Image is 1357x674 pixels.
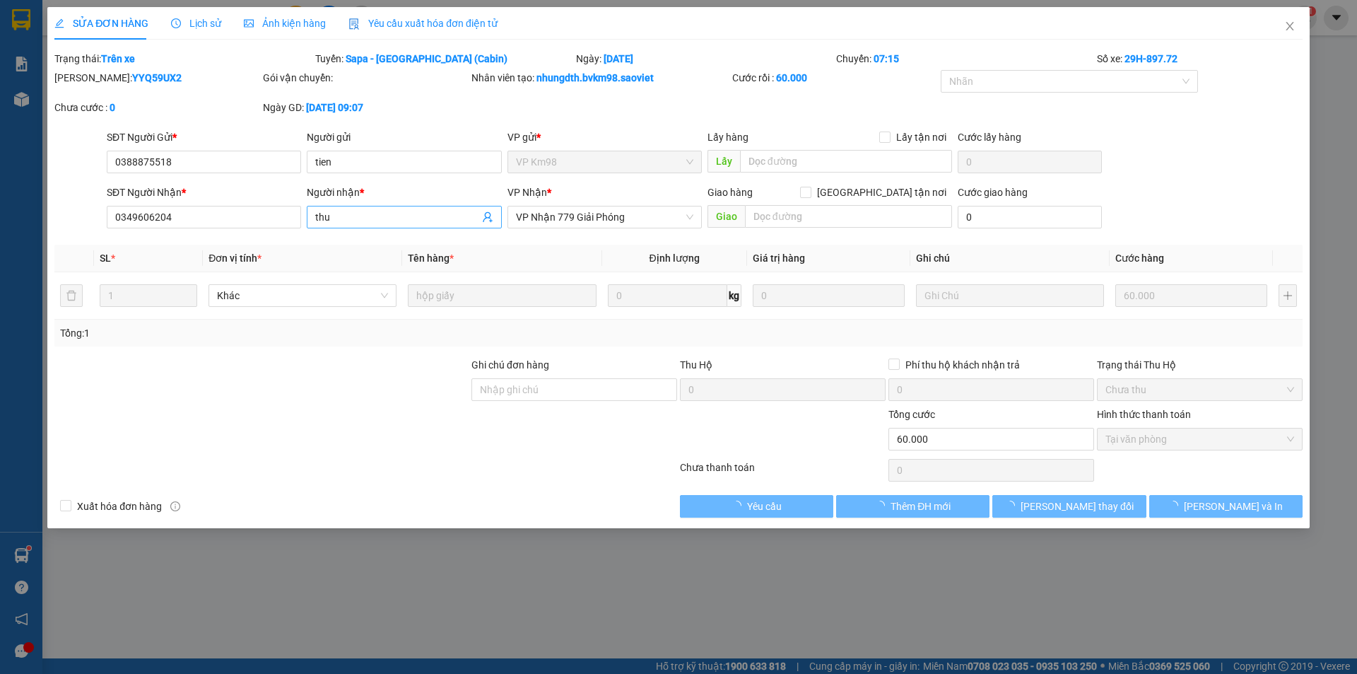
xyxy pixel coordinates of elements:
span: Đơn vị tính [208,252,262,264]
div: Gói vận chuyển: [263,70,469,86]
span: Giao hàng [707,187,753,198]
div: SĐT Người Nhận [107,185,301,200]
span: Tên hàng [408,252,454,264]
div: Cước rồi : [732,70,938,86]
span: VP Nhận 779 Giải Phóng [516,207,693,228]
label: Cước lấy hàng [958,132,1021,143]
div: Ngày: [575,51,835,66]
span: Xuất hóa đơn hàng [71,499,168,514]
th: Ghi chú [910,245,1110,272]
span: SL [100,252,111,264]
label: Hình thức thanh toán [1097,409,1191,420]
b: nhungdth.bvkm98.saoviet [536,72,654,83]
input: 0 [1115,284,1267,307]
div: Trạng thái Thu Hộ [1097,357,1303,373]
b: [DATE] 09:07 [306,102,363,113]
span: Lấy hàng [707,132,748,143]
span: Tổng cước [888,409,935,420]
span: close [1284,21,1296,32]
div: SĐT Người Gửi [107,129,301,145]
span: [GEOGRAPHIC_DATA] tận nơi [811,185,952,200]
span: clock-circle [171,18,181,28]
div: Tuyến: [314,51,575,66]
input: Cước giao hàng [958,206,1102,228]
span: Lịch sử [171,18,221,29]
div: Người gửi [307,129,501,145]
div: Tổng: 1 [60,325,524,341]
span: Lấy tận nơi [891,129,952,145]
span: Cước hàng [1115,252,1164,264]
button: [PERSON_NAME] thay đổi [992,495,1146,518]
b: Sao Việt [86,33,172,57]
span: Yêu cầu [747,499,782,514]
span: user-add [482,211,493,223]
span: Chưa thu [1105,379,1294,400]
span: Ảnh kiện hàng [244,18,326,29]
b: YYQ59UX2 [132,72,182,83]
input: Ghi chú đơn hàng [471,378,677,401]
img: logo.jpg [8,11,78,82]
input: Dọc đường [745,205,952,228]
span: loading [1168,501,1184,511]
span: Phí thu hộ khách nhận trả [900,357,1026,373]
b: 07:15 [874,53,899,64]
span: Thu Hộ [680,359,712,371]
b: 0 [110,102,115,113]
div: Trạng thái: [53,51,314,66]
div: Chưa cước : [54,100,260,115]
button: plus [1279,284,1297,307]
span: Thêm ĐH mới [891,499,951,514]
div: Số xe: [1095,51,1304,66]
button: Close [1270,7,1310,47]
span: SỬA ĐƠN HÀNG [54,18,148,29]
span: loading [732,501,747,511]
span: loading [1005,501,1021,511]
span: Giá trị hàng [753,252,805,264]
input: Cước lấy hàng [958,151,1102,173]
b: 29H-897.72 [1124,53,1177,64]
span: Lấy [707,150,740,173]
b: [DATE] [604,53,633,64]
span: VP Km98 [516,151,693,173]
h2: RZXNH58N [8,82,114,105]
button: Thêm ĐH mới [836,495,989,518]
input: VD: Bàn, Ghế [408,284,596,307]
span: Giao [707,205,745,228]
div: Người nhận [307,185,501,200]
span: VP Nhận [507,187,547,198]
span: loading [875,501,891,511]
span: kg [727,284,741,307]
span: Tại văn phòng [1105,429,1294,450]
button: delete [60,284,83,307]
span: [PERSON_NAME] thay đổi [1021,499,1134,514]
button: [PERSON_NAME] và In [1149,495,1303,518]
img: icon [348,18,360,30]
b: Trên xe [101,53,135,64]
label: Cước giao hàng [958,187,1028,198]
input: 0 [753,284,905,307]
span: info-circle [170,501,180,511]
span: Khác [217,285,388,306]
div: Chưa thanh toán [678,460,887,484]
input: Dọc đường [740,150,952,173]
span: [PERSON_NAME] và In [1184,499,1283,514]
span: edit [54,18,64,28]
span: Định lượng [650,252,700,264]
span: Yêu cầu xuất hóa đơn điện tử [348,18,498,29]
div: Chuyến: [835,51,1095,66]
b: 60.000 [776,72,807,83]
input: Ghi Chú [916,284,1104,307]
b: [DOMAIN_NAME] [189,11,341,35]
div: Ngày GD: [263,100,469,115]
div: Nhân viên tạo: [471,70,729,86]
label: Ghi chú đơn hàng [471,359,549,371]
div: VP gửi [507,129,702,145]
span: picture [244,18,254,28]
h2: VP Nhận: VP Hàng LC [74,82,341,171]
b: Sapa - [GEOGRAPHIC_DATA] (Cabin) [346,53,507,64]
button: Yêu cầu [680,495,833,518]
div: [PERSON_NAME]: [54,70,260,86]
